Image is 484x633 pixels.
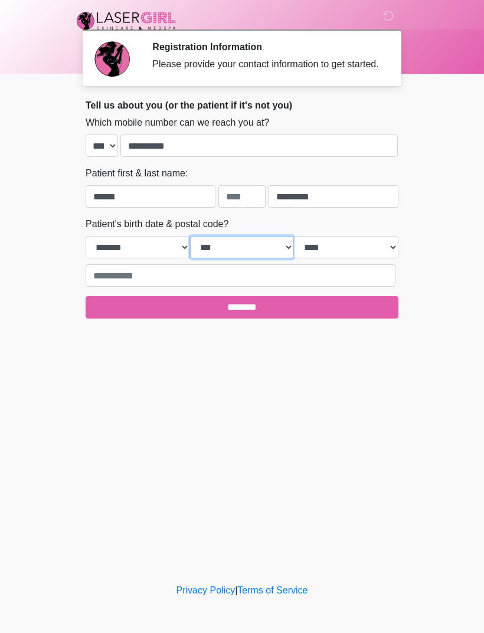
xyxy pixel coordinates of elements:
a: Privacy Policy [176,585,236,595]
label: Patient's birth date & postal code? [86,217,228,231]
div: Please provide your contact information to get started. [152,57,381,71]
h2: Registration Information [152,41,381,53]
img: Laser Girl Med Spa LLC Logo [74,9,179,32]
a: Terms of Service [237,585,308,595]
label: Patient first & last name: [86,166,188,181]
label: Which mobile number can we reach you at? [86,116,269,130]
img: Agent Avatar [94,41,130,77]
a: | [235,585,237,595]
h2: Tell us about you (or the patient if it's not you) [86,100,398,111]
